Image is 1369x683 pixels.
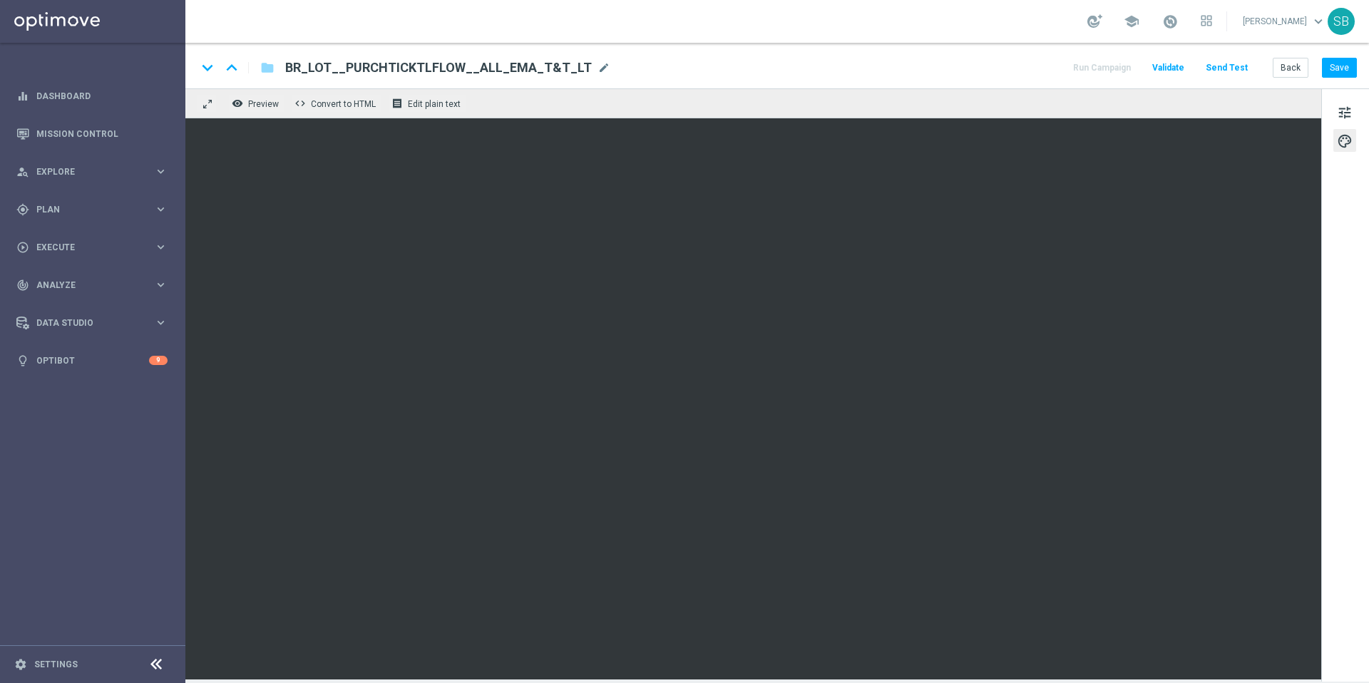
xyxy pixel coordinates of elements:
[36,341,149,379] a: Optibot
[16,77,168,115] div: Dashboard
[232,98,243,109] i: remove_red_eye
[408,99,461,109] span: Edit plain text
[248,99,279,109] span: Preview
[36,319,154,327] span: Data Studio
[16,241,29,254] i: play_circle_outline
[154,165,168,178] i: keyboard_arrow_right
[16,91,168,102] button: equalizer Dashboard
[1204,58,1250,78] button: Send Test
[16,166,168,178] button: person_search Explore keyboard_arrow_right
[16,165,154,178] div: Explore
[291,94,382,113] button: code Convert to HTML
[1311,14,1326,29] span: keyboard_arrow_down
[1150,58,1186,78] button: Validate
[149,356,168,365] div: 9
[16,279,29,292] i: track_changes
[36,77,168,115] a: Dashboard
[1322,58,1357,78] button: Save
[16,204,168,215] button: gps_fixed Plan keyboard_arrow_right
[598,61,610,74] span: mode_edit
[228,94,285,113] button: remove_red_eye Preview
[154,316,168,329] i: keyboard_arrow_right
[36,243,154,252] span: Execute
[16,203,154,216] div: Plan
[388,94,467,113] button: receipt Edit plain text
[1333,101,1356,123] button: tune
[16,279,168,291] button: track_changes Analyze keyboard_arrow_right
[154,202,168,216] i: keyboard_arrow_right
[36,205,154,214] span: Plan
[1333,129,1356,152] button: palette
[154,278,168,292] i: keyboard_arrow_right
[36,168,154,176] span: Explore
[1273,58,1308,78] button: Back
[1337,103,1353,122] span: tune
[16,354,29,367] i: lightbulb
[197,57,218,78] i: keyboard_arrow_down
[154,240,168,254] i: keyboard_arrow_right
[36,281,154,289] span: Analyze
[1241,11,1328,32] a: [PERSON_NAME]keyboard_arrow_down
[16,90,29,103] i: equalizer
[16,242,168,253] button: play_circle_outline Execute keyboard_arrow_right
[16,317,168,329] button: Data Studio keyboard_arrow_right
[285,59,592,76] span: BR_LOT__PURCHTICKTLFLOW__ALL_EMA_T&T_LT
[260,59,275,76] i: folder
[16,128,168,140] button: Mission Control
[221,57,242,78] i: keyboard_arrow_up
[16,355,168,366] button: lightbulb Optibot 9
[1328,8,1355,35] div: SB
[1124,14,1139,29] span: school
[16,165,29,178] i: person_search
[311,99,376,109] span: Convert to HTML
[16,341,168,379] div: Optibot
[1337,132,1353,150] span: palette
[16,115,168,153] div: Mission Control
[16,317,154,329] div: Data Studio
[34,660,78,669] a: Settings
[1152,63,1184,73] span: Validate
[16,279,154,292] div: Analyze
[259,56,276,79] button: folder
[391,98,403,109] i: receipt
[16,203,29,216] i: gps_fixed
[16,241,154,254] div: Execute
[294,98,306,109] span: code
[14,658,27,671] i: settings
[36,115,168,153] a: Mission Control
